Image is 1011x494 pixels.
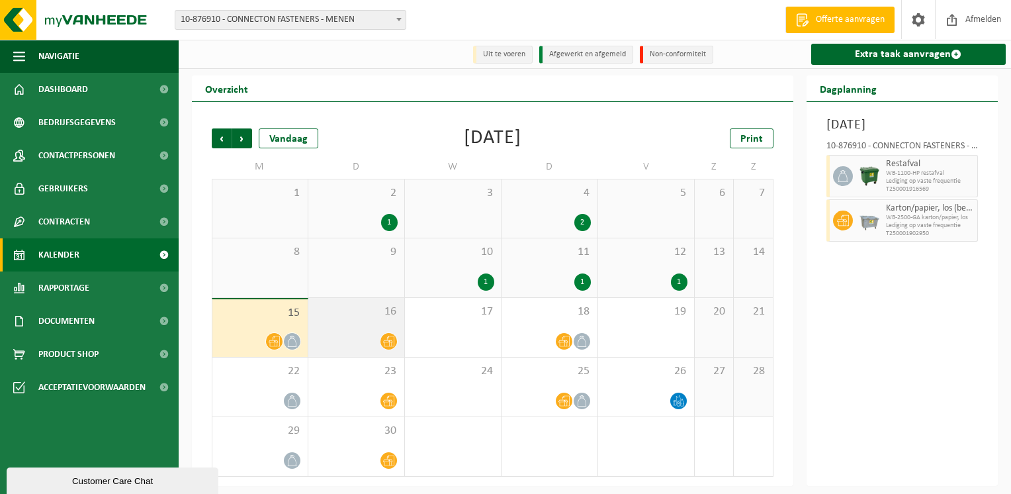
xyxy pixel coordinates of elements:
[412,186,494,201] span: 3
[219,306,301,321] span: 15
[859,166,879,186] img: WB-1100-HPE-GN-01
[508,364,591,379] span: 25
[730,128,773,148] a: Print
[232,128,252,148] span: Volgende
[38,139,115,172] span: Contactpersonen
[412,305,494,319] span: 17
[412,245,494,260] span: 10
[740,305,766,319] span: 21
[605,186,687,201] span: 5
[886,159,975,170] span: Restafval
[740,186,766,201] span: 7
[308,155,405,179] td: D
[701,364,726,379] span: 27
[701,245,726,260] span: 13
[38,106,116,139] span: Bedrijfsgegevens
[859,211,879,230] img: WB-2500-GAL-GY-01
[605,245,687,260] span: 12
[7,465,221,494] iframe: chat widget
[701,305,726,319] span: 20
[813,13,888,26] span: Offerte aanvragen
[826,142,979,155] div: 10-876910 - CONNECTON FASTENERS - MENEN
[826,115,979,135] h3: [DATE]
[598,155,695,179] td: V
[785,7,895,33] a: Offerte aanvragen
[219,186,301,201] span: 1
[671,273,687,291] div: 1
[38,305,95,338] span: Documenten
[38,40,79,73] span: Navigatie
[38,172,88,205] span: Gebruikers
[38,272,89,305] span: Rapportage
[695,155,734,179] td: Z
[734,155,773,179] td: Z
[574,214,591,231] div: 2
[212,155,308,179] td: M
[886,177,975,185] span: Lediging op vaste frequentie
[478,273,494,291] div: 1
[175,10,406,30] span: 10-876910 - CONNECTON FASTENERS - MENEN
[405,155,502,179] td: W
[886,230,975,238] span: T250001902950
[640,46,713,64] li: Non-conformiteit
[315,305,398,319] span: 16
[38,238,79,272] span: Kalender
[212,128,232,148] span: Vorige
[412,364,494,379] span: 24
[886,170,975,177] span: WB-1100-HP restafval
[315,186,398,201] span: 2
[886,185,975,193] span: T250001916569
[574,273,591,291] div: 1
[259,128,318,148] div: Vandaag
[38,338,99,371] span: Product Shop
[740,245,766,260] span: 14
[886,203,975,214] span: Karton/papier, los (bedrijven)
[886,214,975,222] span: WB-2500-GA karton/papier, los
[502,155,598,179] td: D
[605,305,687,319] span: 19
[807,75,890,101] h2: Dagplanning
[38,205,90,238] span: Contracten
[219,364,301,379] span: 22
[811,44,1006,65] a: Extra taak aanvragen
[315,364,398,379] span: 23
[886,222,975,230] span: Lediging op vaste frequentie
[539,46,633,64] li: Afgewerkt en afgemeld
[38,73,88,106] span: Dashboard
[508,245,591,260] span: 11
[473,46,533,64] li: Uit te voeren
[701,186,726,201] span: 6
[605,364,687,379] span: 26
[315,424,398,438] span: 30
[38,371,146,404] span: Acceptatievoorwaarden
[740,134,763,144] span: Print
[381,214,398,231] div: 1
[192,75,261,101] h2: Overzicht
[508,305,591,319] span: 18
[219,424,301,438] span: 29
[315,245,398,260] span: 9
[219,245,301,260] span: 8
[464,128,521,148] div: [DATE]
[740,364,766,379] span: 28
[508,186,591,201] span: 4
[175,11,406,29] span: 10-876910 - CONNECTON FASTENERS - MENEN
